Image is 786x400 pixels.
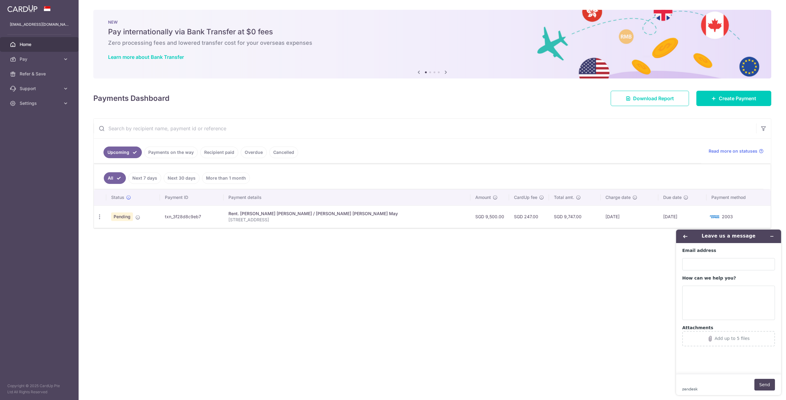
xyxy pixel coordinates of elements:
[509,205,549,228] td: SGD 247.00
[200,147,238,158] a: Recipient paid
[128,172,161,184] a: Next 7 days
[93,10,771,78] img: Bank transfer banner
[93,93,169,104] h4: Payments Dashboard
[722,214,733,219] span: 2003
[7,5,37,12] img: CardUp
[709,148,764,154] a: Read more on statuses
[202,172,250,184] a: More than 1 month
[20,56,60,62] span: Pay
[94,119,756,138] input: Search by recipient name, payment id or reference
[108,39,757,47] h6: Zero processing fees and lowered transfer cost for your overseas expenses
[549,205,601,228] td: SGD 9,747.00
[706,189,771,205] th: Payment method
[269,147,298,158] a: Cancelled
[663,194,682,200] span: Due date
[14,4,26,10] span: Help
[103,147,142,158] a: Upcoming
[601,205,658,228] td: [DATE]
[160,189,224,205] th: Payment ID
[671,225,786,400] iframe: Find more information here
[224,189,471,205] th: Payment details
[514,194,537,200] span: CardUp fee
[104,172,126,184] a: All
[696,91,771,106] a: Create Payment
[20,41,60,48] span: Home
[554,194,574,200] span: Total amt.
[708,213,721,220] img: Bank Card
[111,194,124,200] span: Status
[20,86,60,92] span: Support
[470,205,509,228] td: SGD 9,500.00
[228,211,466,217] div: Rent. [PERSON_NAME] [PERSON_NAME] / [PERSON_NAME] [PERSON_NAME] May
[111,212,133,221] span: Pending
[108,27,757,37] h5: Pay internationally via Bank Transfer at $0 fees
[160,205,224,228] td: txn_3f28d8c9eb7
[241,147,267,158] a: Overdue
[709,148,757,154] span: Read more on statuses
[20,100,60,106] span: Settings
[228,217,466,223] p: [STREET_ADDRESS]
[108,20,757,25] p: NEW
[144,147,198,158] a: Payments on the way
[108,54,184,60] a: Learn more about Bank Transfer
[475,194,491,200] span: Amount
[658,205,706,228] td: [DATE]
[633,95,674,102] span: Download Report
[10,21,69,28] p: [EMAIL_ADDRESS][DOMAIN_NAME]
[611,91,689,106] a: Download Report
[719,95,756,102] span: Create Payment
[20,71,60,77] span: Refer & Save
[164,172,200,184] a: Next 30 days
[605,194,631,200] span: Charge date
